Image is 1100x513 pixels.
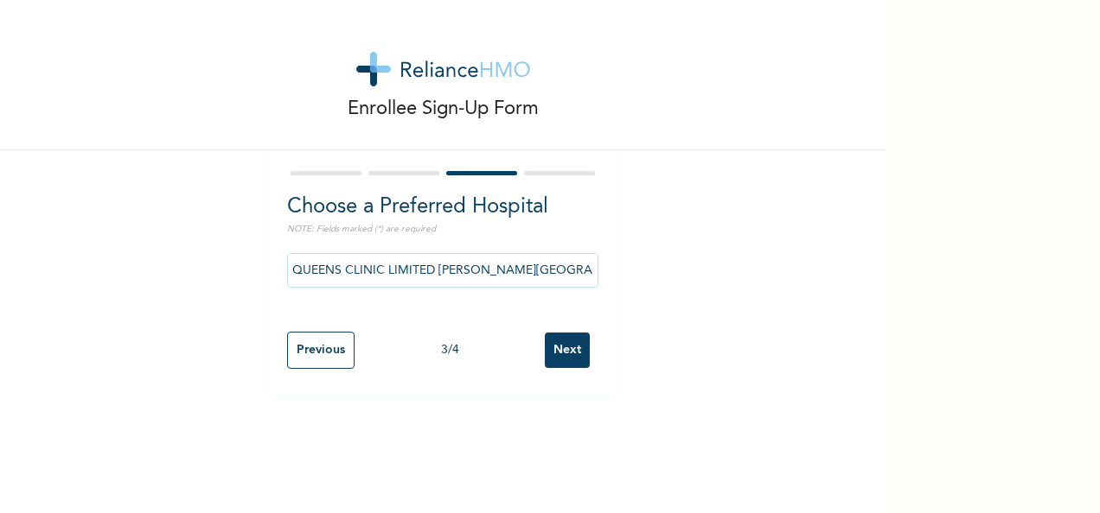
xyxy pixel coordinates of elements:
input: Search by name, address or governorate [287,253,598,288]
div: 3 / 4 [355,341,545,359]
img: logo [356,52,530,86]
input: Previous [287,332,355,369]
p: Enrollee Sign-Up Form [348,95,539,123]
p: NOTE: Fields marked (*) are required [287,223,598,236]
input: Next [545,332,590,368]
h2: Choose a Preferred Hospital [287,192,598,223]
